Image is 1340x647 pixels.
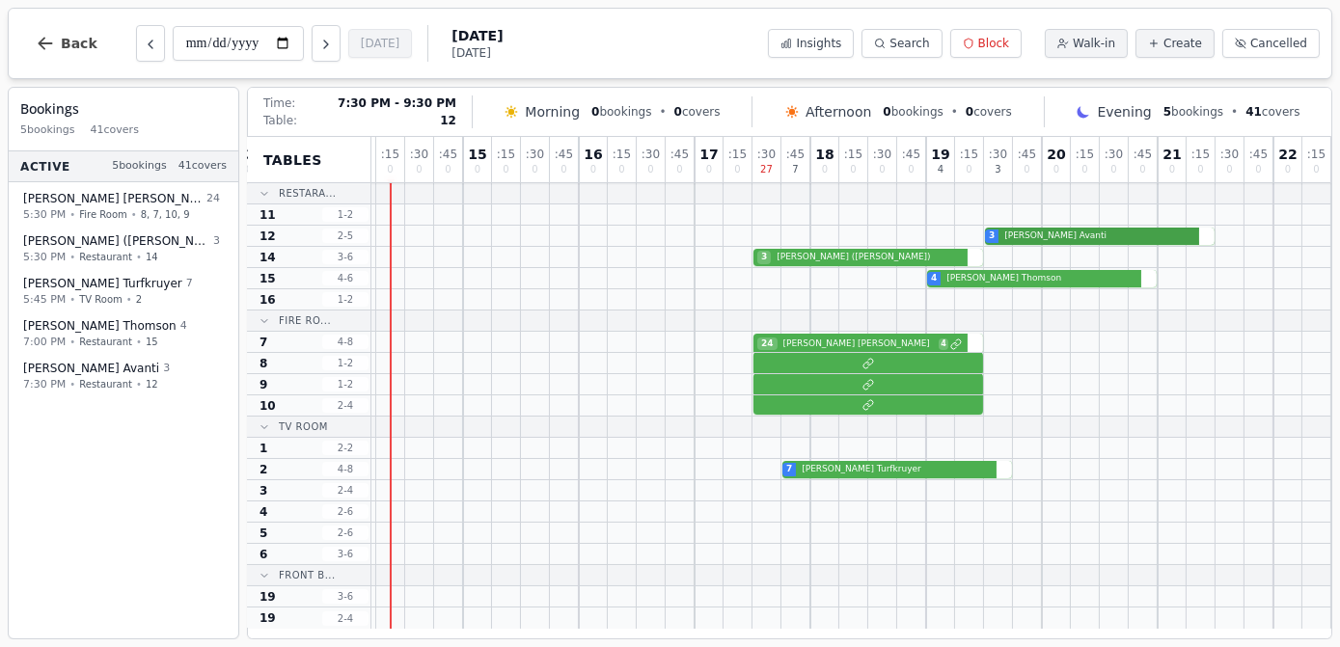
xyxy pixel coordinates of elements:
[796,36,841,51] span: Insights
[279,313,331,328] span: Fire Ro...
[931,148,949,161] span: 19
[213,233,220,250] span: 3
[126,292,132,307] span: •
[676,165,682,175] span: 0
[943,272,1135,285] span: [PERSON_NAME] Thomson
[879,165,885,175] span: 0
[322,526,369,540] span: 2 - 6
[584,148,602,161] span: 16
[1255,165,1261,175] span: 0
[1134,148,1152,160] span: : 45
[23,233,209,249] span: [PERSON_NAME] ([PERSON_NAME])
[475,165,480,175] span: 0
[136,25,165,62] button: Previous day
[20,99,227,119] h3: Bookings
[69,207,75,222] span: •
[1081,165,1087,175] span: 0
[1139,165,1145,175] span: 0
[1249,148,1268,160] span: : 45
[322,441,369,455] span: 2 - 2
[908,165,914,175] span: 0
[13,354,234,399] button: [PERSON_NAME] Avanti37:30 PM•Restaurant•12
[69,377,75,391] span: •
[20,122,75,139] span: 5 bookings
[136,292,142,307] span: 2
[1135,29,1215,58] button: Create
[23,361,159,376] span: [PERSON_NAME] Avanti
[322,207,369,222] span: 1 - 2
[131,207,137,222] span: •
[146,250,158,264] span: 14
[260,589,276,605] span: 19
[939,338,948,350] span: 4
[23,376,66,392] span: 7:30 PM
[850,165,856,175] span: 0
[1053,165,1059,175] span: 0
[440,113,456,128] span: 12
[206,191,220,207] span: 24
[13,269,234,314] button: [PERSON_NAME] Turfkruyer75:45 PM•TV Room•2
[387,165,393,175] span: 0
[263,113,297,128] span: Table:
[978,36,1009,51] span: Block
[79,335,132,349] span: Restaurant
[13,227,234,272] button: [PERSON_NAME] ([PERSON_NAME])35:30 PM•Restaurant•14
[1162,148,1181,161] span: 21
[728,148,747,160] span: : 15
[468,148,486,161] span: 15
[734,165,740,175] span: 0
[591,104,651,120] span: bookings
[1024,165,1029,175] span: 0
[674,104,721,120] span: covers
[141,207,190,222] span: 8, 7, 10, 9
[79,207,127,222] span: Fire Room
[613,148,631,160] span: : 15
[322,547,369,561] span: 3 - 6
[410,148,428,160] span: : 30
[260,356,267,371] span: 8
[1285,165,1291,175] span: 0
[69,335,75,349] span: •
[757,337,778,351] span: 24
[1163,36,1202,51] span: Create
[322,377,369,391] span: 1 - 2
[950,29,1022,58] button: Block
[322,271,369,285] span: 4 - 6
[61,37,97,50] span: Back
[180,318,187,335] span: 4
[1226,165,1232,175] span: 0
[23,334,66,350] span: 7:00 PM
[1169,165,1175,175] span: 0
[322,229,369,243] span: 2 - 5
[260,398,276,414] span: 10
[503,165,508,175] span: 0
[260,250,276,265] span: 14
[883,104,943,120] span: bookings
[260,526,267,541] span: 5
[757,148,776,160] span: : 30
[279,419,328,434] span: TV Room
[136,377,142,391] span: •
[525,102,580,121] span: Morning
[1307,148,1326,160] span: : 15
[590,165,596,175] span: 0
[322,611,369,626] span: 2 - 4
[815,148,834,161] span: 18
[931,272,937,285] span: 4
[23,291,66,308] span: 5:45 PM
[20,20,113,67] button: Back
[260,441,267,456] span: 1
[322,335,369,349] span: 4 - 8
[768,29,854,58] button: Insights
[260,504,267,520] span: 4
[260,610,276,626] span: 19
[773,251,962,264] span: [PERSON_NAME] ([PERSON_NAME])
[532,165,537,175] span: 0
[1245,104,1299,120] span: covers
[23,276,182,291] span: [PERSON_NAME] Turfkruyer
[1105,148,1123,160] span: : 30
[79,250,132,264] span: Restaurant
[561,165,566,175] span: 0
[451,45,503,61] span: [DATE]
[757,251,771,264] span: 3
